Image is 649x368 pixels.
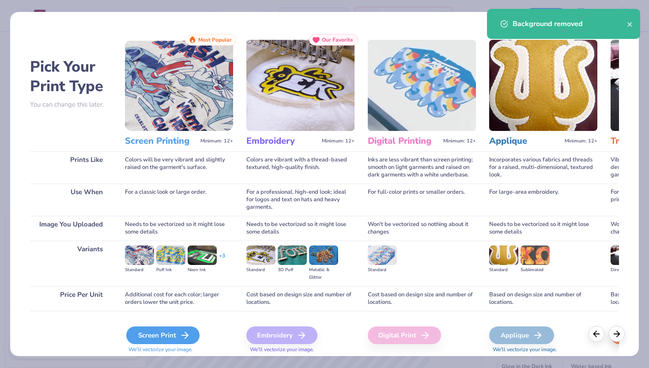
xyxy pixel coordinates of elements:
img: Applique [489,40,597,131]
div: Based on design size and number of locations. [489,286,597,311]
img: Digital Printing [368,40,476,131]
img: Standard [368,245,397,265]
button: close [627,19,633,29]
div: Needs to be vectorized so it might lose some details [246,216,355,241]
div: Image You Uploaded [30,216,112,241]
div: For a professional, high-end look; ideal for logos and text on hats and heavy garments. [246,184,355,216]
span: Most Popular [198,37,232,43]
img: Standard [489,245,518,265]
div: Embroidery [246,326,317,344]
div: Screen Print [126,326,200,344]
div: Won't be vectorized so nothing about it changes [368,216,476,241]
div: Inks are less vibrant than screen printing; smooth on light garments and raised on dark garments ... [368,151,476,184]
div: Standard [368,266,397,274]
span: Minimum: 12+ [322,138,355,144]
div: Colors are vibrant with a thread-based textured, high-quality finish. [246,151,355,184]
div: Use When [30,184,112,216]
span: Minimum: 12+ [565,138,597,144]
img: Direct-to-film [611,245,640,265]
img: Standard [125,245,154,265]
p: You can change this later. [30,101,112,108]
img: Sublimated [521,245,550,265]
div: For a classic look or large order. [125,184,233,216]
img: Screen Printing [125,40,233,131]
div: Applique [489,326,554,344]
span: Our Favorite [322,37,353,43]
img: Metallic & Glitter [309,245,338,265]
div: Direct-to-film [611,266,640,274]
h3: Applique [489,135,561,147]
div: Digital Print [368,326,441,344]
div: Background removed [513,19,627,29]
span: Minimum: 12+ [443,138,476,144]
div: Standard [125,266,154,274]
div: Additional cost for each color; larger orders lower the unit price. [125,286,233,311]
h2: Pick Your Print Type [30,57,112,96]
img: Standard [246,245,275,265]
span: Minimum: 12+ [200,138,233,144]
span: We'll vectorize your image. [246,346,355,353]
img: 3D Puff [278,245,307,265]
div: Standard [489,266,518,274]
div: Standard [246,266,275,274]
div: Cost based on design size and number of locations. [246,286,355,311]
div: For large-area embroidery. [489,184,597,216]
span: We'll vectorize your image. [489,346,597,353]
img: Neon Ink [188,245,217,265]
div: For full-color prints or smaller orders. [368,184,476,216]
div: Cost based on design size and number of locations. [368,286,476,311]
div: 3D Puff [278,266,307,274]
div: Sublimated [521,266,550,274]
div: Prints Like [30,151,112,184]
h3: Screen Printing [125,135,197,147]
div: Metallic & Glitter [309,266,338,281]
img: Embroidery [246,40,355,131]
h3: Embroidery [246,135,318,147]
h3: Digital Printing [368,135,440,147]
div: Puff Ink [156,266,185,274]
div: Colors will be very vibrant and slightly raised on the garment's surface. [125,151,233,184]
div: Neon Ink [188,266,217,274]
div: + 3 [219,252,225,267]
span: We'll vectorize your image. [125,346,233,353]
div: Variants [30,241,112,286]
img: Puff Ink [156,245,185,265]
div: Needs to be vectorized so it might lose some details [125,216,233,241]
div: Needs to be vectorized so it might lose some details [489,216,597,241]
div: Price Per Unit [30,286,112,311]
div: Incorporates various fabrics and threads for a raised, multi-dimensional, textured look. [489,151,597,184]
